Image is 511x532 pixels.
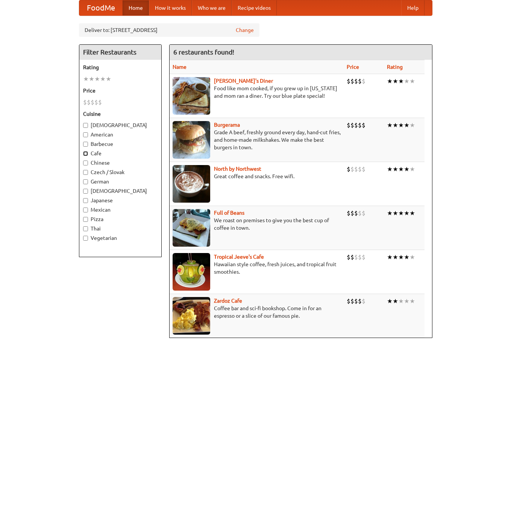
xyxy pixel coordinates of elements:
[350,165,354,173] li: $
[387,77,393,85] li: ★
[173,305,341,320] p: Coffee bar and sci-fi bookshop. Come in for an espresso or a slice of our famous pie.
[214,210,244,216] a: Full of Beans
[354,297,358,305] li: $
[79,45,161,60] h4: Filter Restaurants
[387,165,393,173] li: ★
[350,77,354,85] li: $
[83,215,158,223] label: Pizza
[354,209,358,217] li: $
[409,77,415,85] li: ★
[347,253,350,261] li: $
[173,253,210,291] img: jeeves.jpg
[149,0,192,15] a: How it works
[83,197,158,204] label: Japanese
[91,98,94,106] li: $
[173,121,210,159] img: burgerama.jpg
[236,26,254,34] a: Change
[409,121,415,129] li: ★
[83,64,158,71] h5: Rating
[362,165,365,173] li: $
[214,122,240,128] a: Burgerama
[398,77,404,85] li: ★
[387,64,403,70] a: Rating
[214,254,264,260] b: Tropical Jeeve's Cafe
[79,0,123,15] a: FoodMe
[214,166,261,172] b: North by Northwest
[173,85,341,100] p: Food like mom cooked, if you grew up in [US_STATE] and mom ran a diner. Try our blue plate special!
[83,75,89,83] li: ★
[347,121,350,129] li: $
[404,253,409,261] li: ★
[409,209,415,217] li: ★
[83,208,88,212] input: Mexican
[409,253,415,261] li: ★
[362,209,365,217] li: $
[214,78,273,84] a: [PERSON_NAME]'s Diner
[358,297,362,305] li: $
[83,234,158,242] label: Vegetarian
[173,77,210,115] img: sallys.jpg
[362,121,365,129] li: $
[89,75,94,83] li: ★
[83,121,158,129] label: [DEMOGRAPHIC_DATA]
[387,297,393,305] li: ★
[358,165,362,173] li: $
[83,178,158,185] label: German
[358,77,362,85] li: $
[358,121,362,129] li: $
[387,253,393,261] li: ★
[79,23,259,37] div: Deliver to: [STREET_ADDRESS]
[362,297,365,305] li: $
[350,253,354,261] li: $
[173,217,341,232] p: We roast on premises to give you the best cup of coffee in town.
[94,98,98,106] li: $
[347,165,350,173] li: $
[83,226,88,231] input: Thai
[173,261,341,276] p: Hawaiian style coffee, fresh juices, and tropical fruit smoothies.
[83,140,158,148] label: Barbecue
[362,77,365,85] li: $
[214,298,242,304] b: Zardoz Cafe
[401,0,425,15] a: Help
[83,142,88,147] input: Barbecue
[393,297,398,305] li: ★
[83,236,88,241] input: Vegetarian
[173,173,341,180] p: Great coffee and snacks. Free wifi.
[83,123,88,128] input: [DEMOGRAPHIC_DATA]
[409,165,415,173] li: ★
[398,209,404,217] li: ★
[347,297,350,305] li: $
[83,168,158,176] label: Czech / Slovak
[83,150,158,157] label: Cafe
[350,297,354,305] li: $
[173,49,234,56] ng-pluralize: 6 restaurants found!
[404,297,409,305] li: ★
[358,253,362,261] li: $
[83,131,158,138] label: American
[106,75,111,83] li: ★
[398,297,404,305] li: ★
[83,225,158,232] label: Thai
[393,253,398,261] li: ★
[87,98,91,106] li: $
[173,297,210,335] img: zardoz.jpg
[347,77,350,85] li: $
[387,121,393,129] li: ★
[83,132,88,137] input: American
[404,121,409,129] li: ★
[173,165,210,203] img: north.jpg
[350,209,354,217] li: $
[98,98,102,106] li: $
[404,165,409,173] li: ★
[358,209,362,217] li: $
[387,209,393,217] li: ★
[347,209,350,217] li: $
[398,165,404,173] li: ★
[83,170,88,175] input: Czech / Slovak
[83,159,158,167] label: Chinese
[347,64,359,70] a: Price
[398,253,404,261] li: ★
